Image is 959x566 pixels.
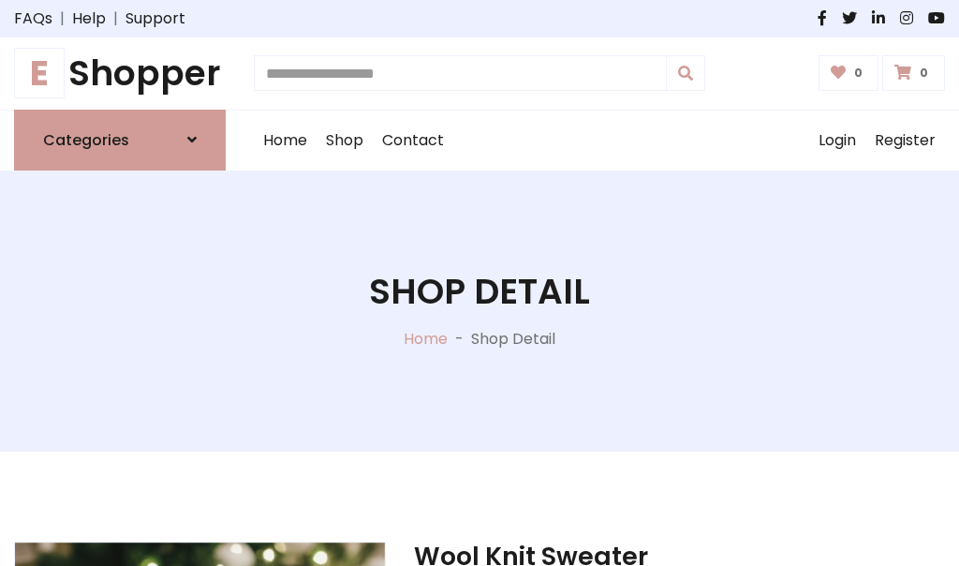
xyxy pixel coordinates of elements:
a: Register [865,111,945,171]
a: 0 [882,55,945,91]
a: Login [809,111,865,171]
span: 0 [915,65,933,82]
a: Home [254,111,317,171]
a: Shop [317,111,373,171]
a: Home [404,328,448,350]
a: 0 [819,55,879,91]
a: FAQs [14,7,52,30]
a: Categories [14,110,226,171]
span: | [52,7,72,30]
h1: Shopper [14,52,226,95]
a: Contact [373,111,453,171]
a: EShopper [14,52,226,95]
span: | [106,7,125,30]
a: Support [125,7,185,30]
span: 0 [849,65,867,82]
p: - [448,328,471,350]
a: Help [72,7,106,30]
p: Shop Detail [471,328,555,350]
h6: Categories [43,131,129,149]
h1: Shop Detail [369,271,590,313]
span: E [14,48,65,98]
